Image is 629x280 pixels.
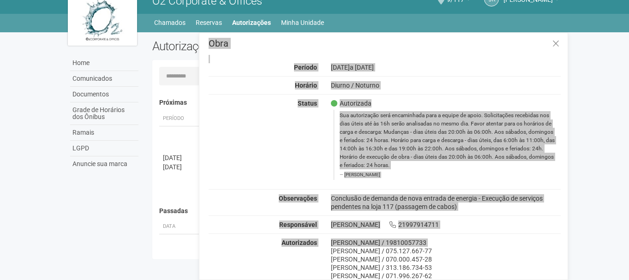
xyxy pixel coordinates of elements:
[324,194,568,211] div: Conclusão de demanda de nova entrada de energia - Execução de serviços pendentes na loja 117 (pas...
[331,238,561,247] div: [PERSON_NAME] / 19810057733
[163,162,197,172] div: [DATE]
[232,16,271,29] a: Autorizações
[331,99,371,107] span: Autorizada
[70,55,138,71] a: Home
[70,141,138,156] a: LGPD
[350,64,374,71] span: a [DATE]
[282,239,317,246] strong: Autorizados
[154,16,186,29] a: Chamados
[324,63,568,71] div: [DATE]
[294,64,317,71] strong: Período
[159,208,555,214] h4: Passadas
[159,99,555,106] h4: Próximas
[324,81,568,89] div: Diurno / Noturno
[281,16,324,29] a: Minha Unidade
[331,272,561,280] div: [PERSON_NAME] / 071.996.267-62
[298,100,317,107] strong: Status
[331,247,561,255] div: [PERSON_NAME] / 075.127.667-77
[70,102,138,125] a: Grade de Horários dos Ônibus
[209,39,561,48] h3: Obra
[324,220,568,229] div: [PERSON_NAME] 21997914711
[70,87,138,102] a: Documentos
[279,221,317,228] strong: Responsável
[333,110,561,179] blockquote: Sua autorização será encaminhada para a equipe de apoio. Solicitações recebidas nos dias úteis at...
[163,153,197,162] div: [DATE]
[340,172,556,178] footer: [PERSON_NAME]
[279,195,317,202] strong: Observações
[159,111,201,126] th: Período
[70,125,138,141] a: Ramais
[331,263,561,272] div: [PERSON_NAME] / 313.186.734-53
[70,156,138,172] a: Anuncie sua marca
[295,82,317,89] strong: Horário
[196,16,222,29] a: Reservas
[152,39,350,53] h2: Autorizações
[159,219,201,234] th: Data
[70,71,138,87] a: Comunicados
[331,255,561,263] div: [PERSON_NAME] / 070.000.457-28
